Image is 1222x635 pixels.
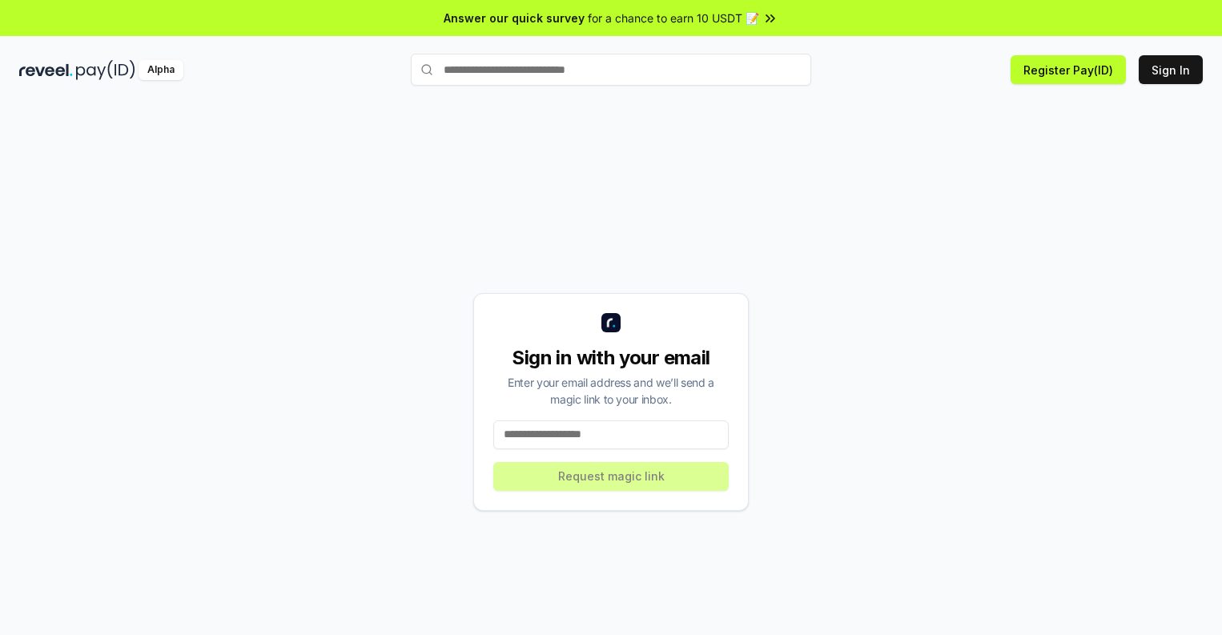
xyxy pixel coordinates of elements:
span: Answer our quick survey [444,10,585,26]
span: for a chance to earn 10 USDT 📝 [588,10,759,26]
div: Enter your email address and we’ll send a magic link to your inbox. [493,374,729,408]
img: pay_id [76,60,135,80]
div: Sign in with your email [493,345,729,371]
div: Alpha [139,60,183,80]
img: reveel_dark [19,60,73,80]
img: logo_small [601,313,621,332]
button: Register Pay(ID) [1011,55,1126,84]
button: Sign In [1139,55,1203,84]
